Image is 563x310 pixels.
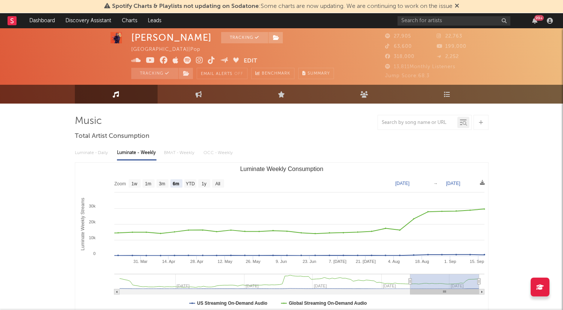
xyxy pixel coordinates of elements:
[385,64,455,69] span: 13,811 Monthly Listeners
[302,259,316,264] text: 23. Jun
[433,181,438,186] text: →
[197,68,247,79] button: Email AlertsOff
[437,44,466,49] span: 199,000
[112,3,452,9] span: : Some charts are now updating. We are continuing to work on the issue
[329,259,346,264] text: 7. [DATE]
[24,13,60,28] a: Dashboard
[415,259,429,264] text: 18. Aug
[190,259,203,264] text: 28. Apr
[117,13,143,28] a: Charts
[532,18,537,24] button: 99+
[117,147,156,159] div: Luminate - Weekly
[385,73,429,78] span: Jump Score: 68.3
[75,132,149,141] span: Total Artist Consumption
[131,45,209,54] div: [GEOGRAPHIC_DATA] | Pop
[60,13,117,28] a: Discovery Assistant
[89,235,96,240] text: 10k
[93,251,95,256] text: 0
[378,120,457,126] input: Search by song name or URL
[162,259,175,264] text: 14. Apr
[395,181,410,186] text: [DATE]
[240,166,323,172] text: Luminate Weekly Consumption
[215,181,220,186] text: All
[308,72,330,76] span: Summary
[112,3,259,9] span: Spotify Charts & Playlists not updating on Sodatone
[114,181,126,186] text: Zoom
[388,259,399,264] text: 4. Aug
[221,32,268,43] button: Tracking
[534,15,544,21] div: 99 +
[355,259,375,264] text: 21. [DATE]
[89,220,96,224] text: 20k
[244,57,257,66] button: Edit
[197,301,267,306] text: US Streaming On-Demand Audio
[89,204,96,208] text: 30k
[234,72,243,76] em: Off
[173,181,179,186] text: 6m
[385,34,411,39] span: 27,905
[133,259,147,264] text: 31. Mar
[398,16,510,26] input: Search for artists
[437,34,462,39] span: 22,763
[143,13,167,28] a: Leads
[455,3,459,9] span: Dismiss
[131,68,178,79] button: Tracking
[437,54,459,59] span: 2,252
[262,69,290,78] span: Benchmark
[185,181,194,186] text: YTD
[298,68,334,79] button: Summary
[470,259,484,264] text: 15. Sep
[385,44,412,49] span: 63,600
[145,181,151,186] text: 1m
[385,54,414,59] span: 318,000
[246,259,261,264] text: 26. May
[159,181,165,186] text: 3m
[446,181,460,186] text: [DATE]
[251,68,294,79] a: Benchmark
[131,181,137,186] text: 1w
[217,259,232,264] text: 12. May
[444,259,456,264] text: 1. Sep
[202,181,206,186] text: 1y
[131,32,212,43] div: [PERSON_NAME]
[288,301,367,306] text: Global Streaming On-Demand Audio
[80,198,85,250] text: Luminate Weekly Streams
[275,259,287,264] text: 9. Jun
